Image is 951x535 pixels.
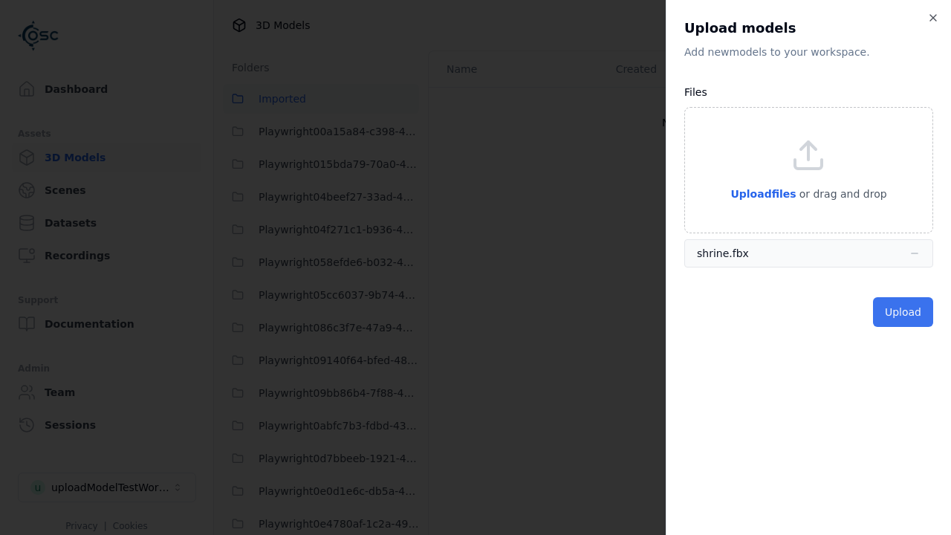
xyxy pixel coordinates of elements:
[796,185,887,203] p: or drag and drop
[684,86,707,98] label: Files
[684,45,933,59] p: Add new model s to your workspace.
[684,18,933,39] h2: Upload models
[730,188,796,200] span: Upload files
[873,297,933,327] button: Upload
[697,246,749,261] div: shrine.fbx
